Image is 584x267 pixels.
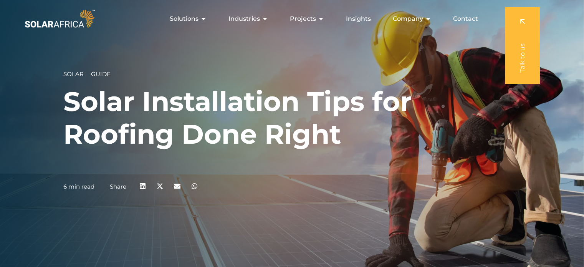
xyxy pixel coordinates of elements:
[453,14,478,23] a: Contact
[186,177,203,195] div: Share on whatsapp
[91,70,111,78] span: Guide
[63,183,94,190] p: 6 min read
[110,183,126,190] a: Share
[346,14,371,23] a: Insights
[63,70,84,78] span: Solar
[134,177,151,195] div: Share on linkedin
[96,11,484,27] nav: Menu
[228,14,260,23] span: Industries
[170,14,199,23] span: Solutions
[290,14,316,23] span: Projects
[393,14,423,23] span: Company
[63,85,521,151] h1: Solar Installation Tips for Roofing Done Right
[151,177,169,195] div: Share on x-twitter
[169,177,186,195] div: Share on email
[96,11,484,27] div: Menu Toggle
